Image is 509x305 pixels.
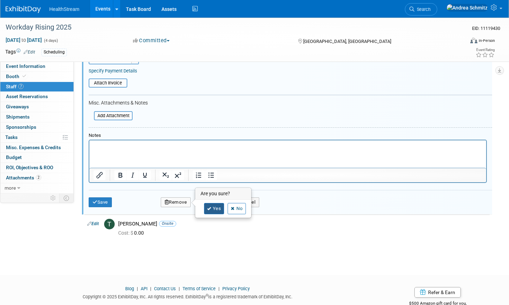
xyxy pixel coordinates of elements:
a: Budget [0,153,74,163]
button: Bullet list [205,170,217,180]
span: [DATE] [DATE] [5,37,42,43]
div: [PERSON_NAME] [118,221,487,227]
div: Event Rating [476,48,495,52]
span: Booth [6,74,27,79]
div: In-Person [478,38,495,43]
span: | [135,286,140,291]
span: HealthStream [49,6,79,12]
i: Booth reservation complete [23,74,26,78]
span: Event ID: 11119430 [472,26,500,31]
a: Blog [125,286,134,291]
span: (4 days) [43,38,58,43]
button: Bold [114,170,126,180]
button: Subscript [160,170,172,180]
button: Numbered list [193,170,205,180]
span: Staff [6,84,24,89]
td: Personalize Event Tab Strip [47,193,59,203]
div: Misc. Attachments & Notes [89,100,492,106]
sup: ® [206,293,208,297]
td: Tags [5,48,35,56]
img: T.jpg [104,219,115,229]
a: Staff7 [0,82,74,92]
span: [GEOGRAPHIC_DATA], [GEOGRAPHIC_DATA] [303,39,391,44]
a: Edit [24,50,35,55]
img: Format-Inperson.png [470,38,477,43]
div: Copyright © 2025 ExhibitDay, Inc. All rights reserved. ExhibitDay is a registered trademark of Ex... [5,292,370,300]
img: Andrea Schmitz [446,4,488,12]
a: more [0,183,74,193]
a: Contact Us [154,286,176,291]
button: Insert/edit link [94,170,106,180]
span: 7 [18,84,24,89]
a: Giveaways [0,102,74,112]
button: Superscript [172,170,184,180]
span: Misc. Expenses & Credits [6,145,61,150]
div: Notes [89,133,487,139]
span: Cost: $ [118,230,134,236]
span: Asset Reservations [6,94,48,99]
h3: Are you sure? [196,188,251,199]
span: Onsite [159,221,176,226]
span: Sponsorships [6,124,36,130]
span: | [217,286,221,291]
div: Workday Rising 2025 [3,21,453,34]
span: Budget [6,154,22,160]
div: Scheduling [42,49,67,56]
span: 0.00 [118,230,147,236]
a: API [141,286,147,291]
a: No [228,203,246,214]
span: ROI, Objectives & ROO [6,165,53,170]
span: Event Information [6,63,45,69]
button: Save [89,197,112,207]
a: Misc. Expenses & Credits [0,143,74,153]
img: ExhibitDay [6,6,41,13]
td: Toggle Event Tabs [59,193,74,203]
span: | [148,286,153,291]
button: Italic [127,170,139,180]
a: Search [405,3,437,15]
a: Privacy Policy [222,286,250,291]
a: Sponsorships [0,122,74,132]
span: | [177,286,182,291]
span: Attachments [6,175,41,180]
span: Shipments [6,114,30,120]
a: Edit [87,221,99,226]
a: Yes [204,203,224,214]
a: Specify Payment Details [89,68,137,74]
span: 2 [36,175,41,180]
div: Event Format [422,37,495,47]
button: Remove [161,197,191,207]
span: Giveaways [6,104,29,109]
a: ROI, Objectives & ROO [0,163,74,173]
a: Refer & Earn [414,287,461,298]
a: Shipments [0,112,74,122]
a: Terms of Service [183,286,216,291]
span: Search [414,7,431,12]
span: Tasks [5,134,18,140]
iframe: Rich Text Area [89,140,486,168]
a: Booth [0,72,74,82]
a: Asset Reservations [0,92,74,102]
a: Event Information [0,62,74,71]
span: to [20,37,27,43]
button: Underline [139,170,151,180]
span: more [5,185,16,191]
a: Attachments2 [0,173,74,183]
button: Committed [131,37,172,44]
a: Tasks [0,133,74,142]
